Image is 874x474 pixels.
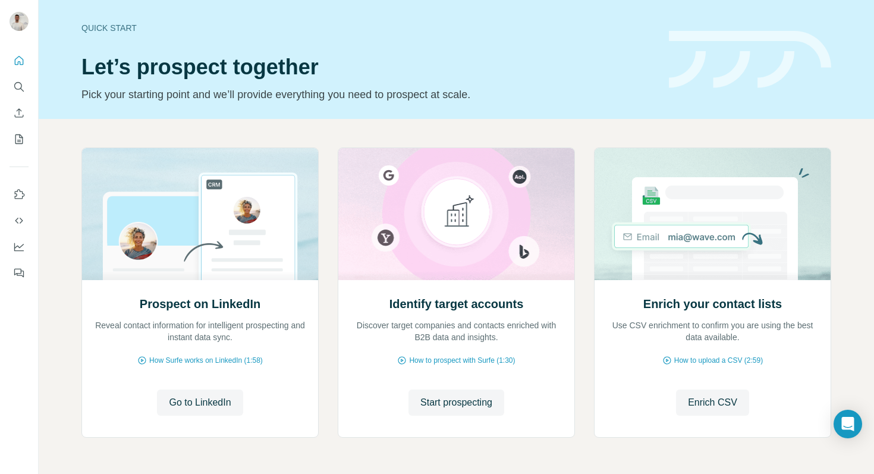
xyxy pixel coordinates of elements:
[688,395,737,410] span: Enrich CSV
[350,319,562,343] p: Discover target companies and contacts enriched with B2B data and insights.
[643,296,782,312] h2: Enrich your contact lists
[338,148,575,280] img: Identify target accounts
[10,184,29,205] button: Use Surfe on LinkedIn
[94,319,306,343] p: Reveal contact information for intelligent prospecting and instant data sync.
[10,210,29,231] button: Use Surfe API
[169,395,231,410] span: Go to LinkedIn
[669,31,831,89] img: banner
[10,102,29,124] button: Enrich CSV
[81,148,319,280] img: Prospect on LinkedIn
[157,390,243,416] button: Go to LinkedIn
[149,355,263,366] span: How Surfe works on LinkedIn (1:58)
[10,12,29,31] img: Avatar
[10,236,29,258] button: Dashboard
[10,76,29,98] button: Search
[408,390,504,416] button: Start prospecting
[10,128,29,150] button: My lists
[420,395,492,410] span: Start prospecting
[674,355,763,366] span: How to upload a CSV (2:59)
[81,55,655,79] h1: Let’s prospect together
[10,50,29,71] button: Quick start
[676,390,749,416] button: Enrich CSV
[10,262,29,284] button: Feedback
[389,296,524,312] h2: Identify target accounts
[606,319,819,343] p: Use CSV enrichment to confirm you are using the best data available.
[834,410,862,438] div: Open Intercom Messenger
[81,22,655,34] div: Quick start
[81,86,655,103] p: Pick your starting point and we’ll provide everything you need to prospect at scale.
[140,296,260,312] h2: Prospect on LinkedIn
[594,148,831,280] img: Enrich your contact lists
[409,355,515,366] span: How to prospect with Surfe (1:30)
